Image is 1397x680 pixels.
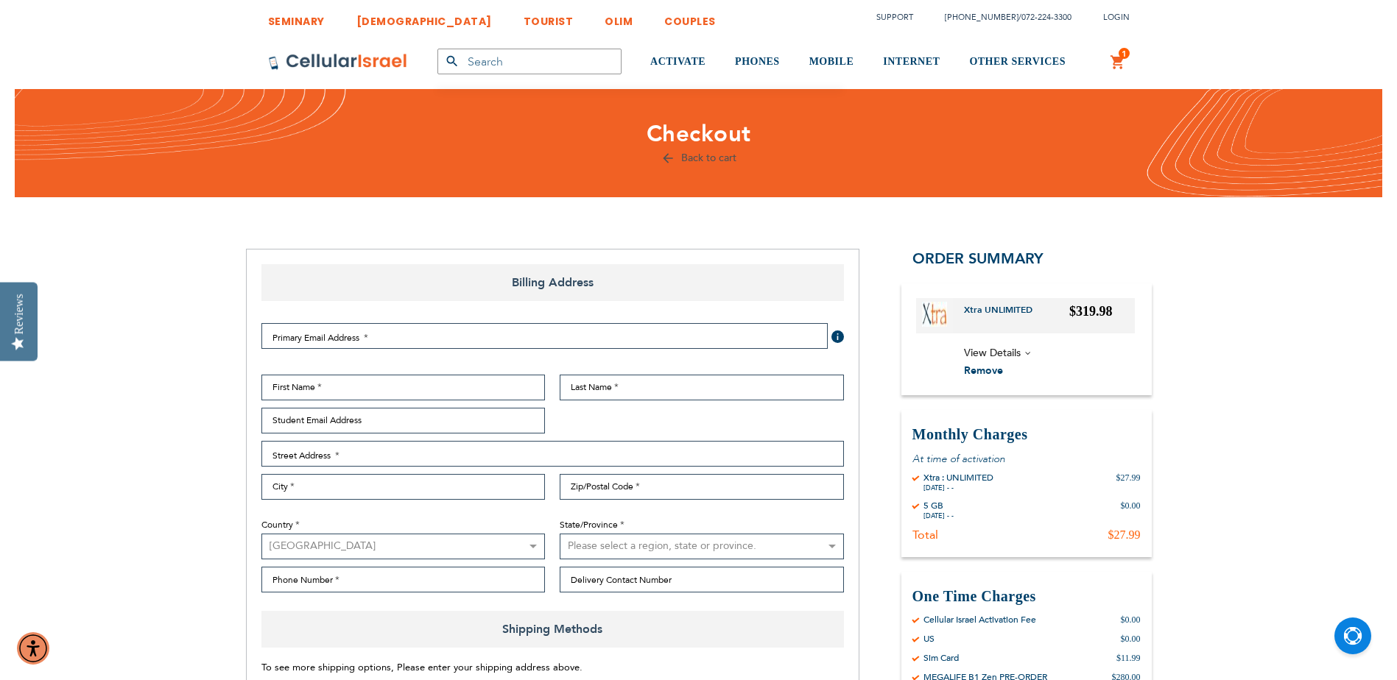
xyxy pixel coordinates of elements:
div: $11.99 [1116,652,1141,664]
input: Search [437,49,622,74]
h3: Monthly Charges [912,425,1141,445]
p: At time of activation [912,452,1141,466]
span: Checkout [647,118,751,149]
a: ACTIVATE [650,35,705,90]
div: $0.00 [1121,614,1141,626]
span: Remove [964,364,1003,378]
a: 1 [1110,54,1126,71]
a: Support [876,12,913,23]
span: Order Summary [912,249,1044,269]
span: PHONES [735,56,780,67]
a: MOBILE [809,35,854,90]
a: INTERNET [883,35,940,90]
div: [DATE] - - [923,511,954,520]
a: OTHER SERVICES [969,35,1066,90]
li: / [930,7,1071,28]
a: Xtra UNLIMITED [964,304,1044,327]
a: COUPLES [664,4,716,31]
div: [DATE] - - [923,484,993,492]
span: View Details [964,346,1021,360]
div: Reviews [13,294,26,334]
span: Login [1103,12,1130,23]
div: Cellular Israel Activation Fee [923,614,1036,626]
a: SEMINARY [268,4,325,31]
span: $319.98 [1069,304,1113,319]
div: $0.00 [1121,633,1141,645]
span: Shipping Methods [261,611,844,648]
div: Accessibility Menu [17,632,49,665]
div: 5 GB [923,500,954,511]
a: [PHONE_NUMBER] [945,12,1018,23]
span: ACTIVATE [650,56,705,67]
span: OTHER SERVICES [969,56,1066,67]
h3: One Time Charges [912,587,1141,606]
div: Sim Card [923,652,959,664]
a: TOURIST [524,4,574,31]
div: $0.00 [1121,500,1141,520]
div: US [923,633,935,645]
a: 072-224-3300 [1021,12,1071,23]
span: Billing Address [261,264,844,301]
a: [DEMOGRAPHIC_DATA] [356,4,492,31]
div: Total [912,528,938,542]
span: MOBILE [809,56,854,67]
a: Back to cart [661,151,736,165]
span: 1 [1122,48,1127,60]
div: $27.99 [1108,528,1141,542]
span: INTERNET [883,56,940,67]
a: PHONES [735,35,780,90]
a: OLIM [605,4,633,31]
div: Xtra : UNLIMITED [923,472,993,484]
div: $27.99 [1116,472,1141,492]
img: Cellular Israel Logo [268,53,408,71]
img: Xtra UNLIMITED [922,302,947,327]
